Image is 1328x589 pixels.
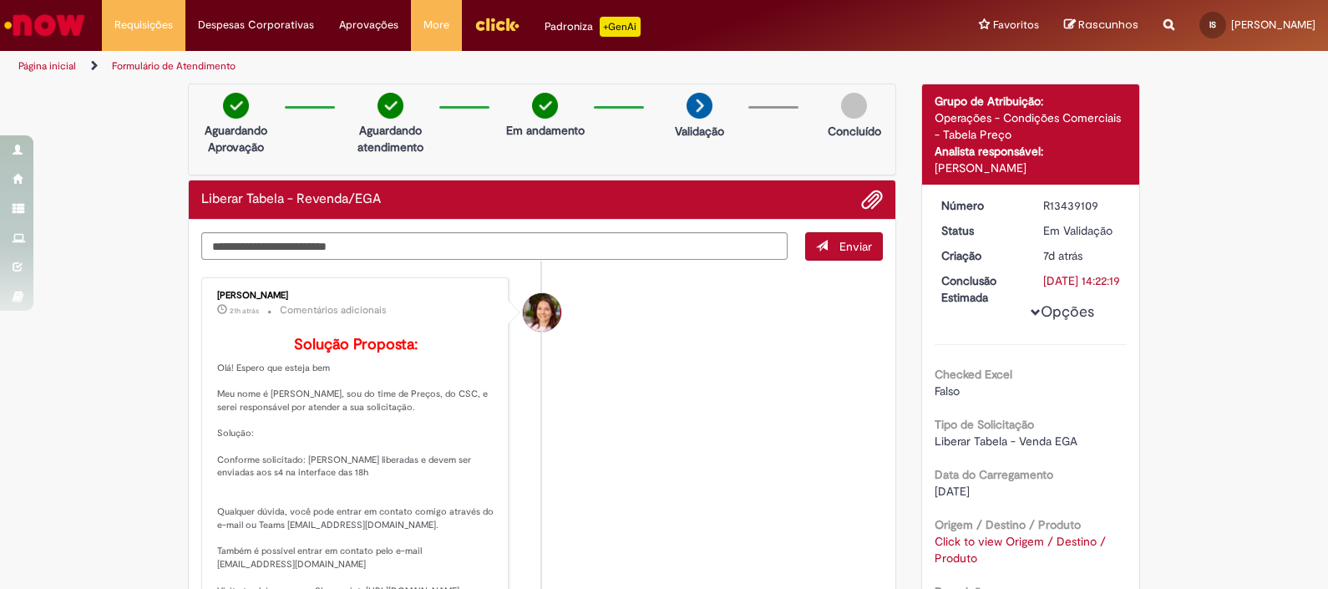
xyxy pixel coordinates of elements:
ul: Trilhas de página [13,51,873,82]
b: Checked Excel [935,367,1012,382]
div: 22/08/2025 10:40:57 [1043,247,1121,264]
span: Liberar Tabela - Venda EGA [935,434,1077,449]
span: Falso [935,383,960,399]
span: 21h atrás [230,306,259,316]
a: Click to view Origem / Destino / Produto [935,534,1106,566]
a: Rascunhos [1064,18,1138,33]
div: R13439109 [1043,197,1121,214]
span: 7d atrás [1043,248,1082,263]
div: Operações - Condições Comerciais - Tabela Preço [935,109,1128,143]
img: img-circle-grey.png [841,93,867,119]
img: ServiceNow [2,8,88,42]
a: Formulário de Atendimento [112,59,236,73]
div: [PERSON_NAME] [935,160,1128,176]
img: check-circle-green.png [532,93,558,119]
dt: Número [929,197,1031,214]
p: Em andamento [506,122,585,139]
h2: Liberar Tabela - Revenda/EGA Histórico de tíquete [201,192,381,207]
div: Camila Maria Margutti [523,293,561,332]
p: Aguardando Aprovação [195,122,276,155]
textarea: Digite sua mensagem aqui... [201,232,788,261]
time: 27/08/2025 16:59:23 [230,306,259,316]
b: Data do Carregamento [935,467,1053,482]
span: [DATE] [935,484,970,499]
div: Analista responsável: [935,143,1128,160]
p: Validação [675,123,724,140]
span: Favoritos [993,17,1039,33]
span: Requisições [114,17,173,33]
b: Solução Proposta: [294,335,418,354]
small: Comentários adicionais [280,303,387,317]
img: check-circle-green.png [378,93,403,119]
b: Origem / Destino / Produto [935,517,1081,532]
button: Adicionar anexos [861,189,883,211]
b: Tipo de Solicitação [935,417,1034,432]
span: IS [1209,19,1216,30]
div: [PERSON_NAME] [217,291,495,301]
dt: Criação [929,247,1031,264]
p: Aguardando atendimento [350,122,431,155]
div: Padroniza [545,17,641,37]
dt: Conclusão Estimada [929,272,1031,306]
img: click_logo_yellow_360x200.png [474,12,520,37]
span: Enviar [839,239,872,254]
img: arrow-next.png [687,93,712,119]
a: Página inicial [18,59,76,73]
div: [DATE] 14:22:19 [1043,272,1121,289]
img: check-circle-green.png [223,93,249,119]
span: [PERSON_NAME] [1231,18,1315,32]
dt: Status [929,222,1031,239]
p: Concluído [828,123,881,140]
div: Em Validação [1043,222,1121,239]
time: 22/08/2025 10:40:57 [1043,248,1082,263]
button: Enviar [805,232,883,261]
span: Aprovações [339,17,398,33]
span: Rascunhos [1078,17,1138,33]
span: More [423,17,449,33]
p: +GenAi [600,17,641,37]
div: Grupo de Atribuição: [935,93,1128,109]
span: Despesas Corporativas [198,17,314,33]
